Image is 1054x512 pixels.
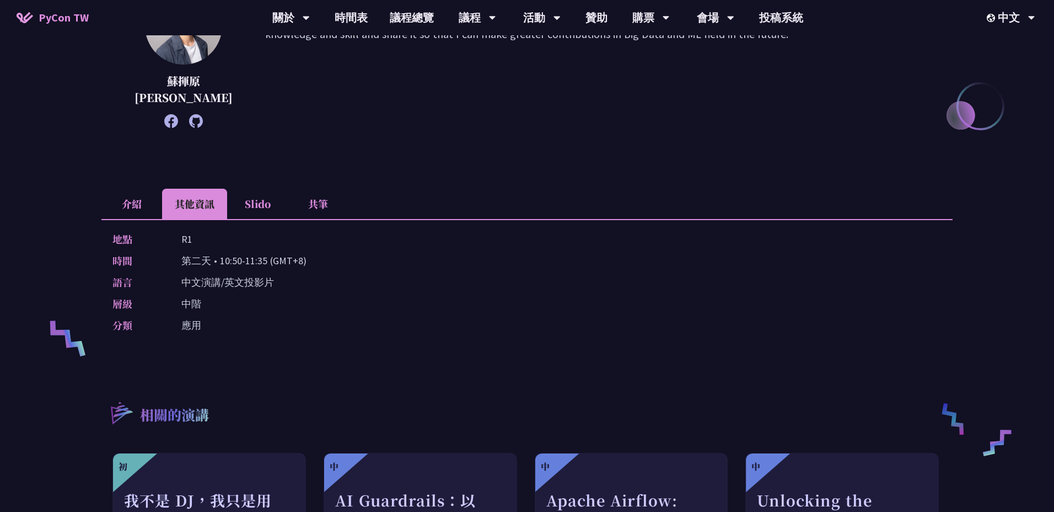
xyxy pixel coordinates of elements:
span: PyCon TW [39,9,89,26]
p: 應用 [181,317,201,333]
a: PyCon TW [6,4,100,31]
div: 初 [119,460,127,473]
p: 地點 [112,231,159,247]
img: r3.8d01567.svg [94,386,148,439]
p: 中文演講/英文投影片 [181,274,274,290]
p: 相關的演講 [140,405,209,427]
div: 中 [330,460,338,473]
p: R1 [181,231,192,247]
p: 層級 [112,296,159,312]
img: Locale Icon [987,14,998,22]
img: Home icon of PyCon TW 2025 [17,12,33,23]
p: 時間 [112,253,159,269]
div: 中 [751,460,760,473]
p: 蘇揮原 [PERSON_NAME] [129,73,238,106]
li: 共筆 [288,189,348,219]
p: 第二天 • 10:50-11:35 (GMT+8) [181,253,306,269]
li: 其他資訊 [162,189,227,219]
p: 中階 [181,296,201,312]
li: 介紹 [101,189,162,219]
div: 中 [541,460,550,473]
li: Slido [227,189,288,219]
p: 分類 [112,317,159,333]
p: 語言 [112,274,159,290]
